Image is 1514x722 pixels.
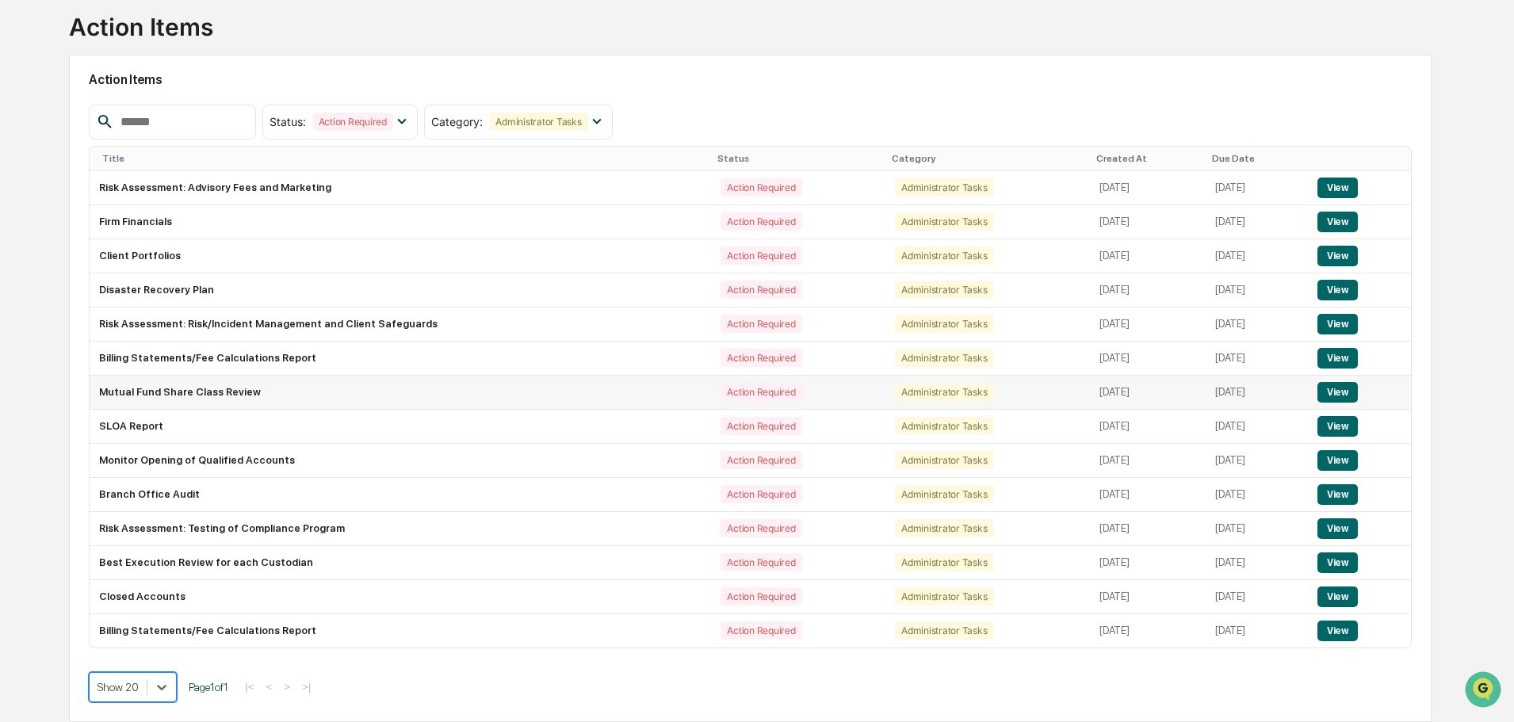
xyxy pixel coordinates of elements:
div: Status [717,153,879,164]
div: Action Required [721,451,801,469]
a: View [1317,488,1358,500]
td: [DATE] [1090,478,1206,512]
td: Disaster Recovery Plan [90,273,711,308]
div: Administrator Tasks [895,417,993,435]
button: Start new chat [270,227,289,246]
div: Administrator Tasks [895,246,993,265]
td: Monitor Opening of Qualified Accounts [90,444,711,478]
td: Risk Assessment: Advisory Fees and Marketing [90,171,711,205]
td: [DATE] [1090,410,1206,444]
div: Action Required [721,383,801,401]
div: Action Required [721,621,801,640]
div: Action Required [312,113,393,131]
iframe: Open customer support [1463,670,1506,712]
a: View [1317,284,1358,296]
h2: Action Items [89,72,1412,87]
td: Risk Assessment: Testing of Compliance Program [90,512,711,546]
span: Pylon [158,370,192,382]
a: View [1317,556,1358,568]
input: Clear [41,174,262,190]
span: Category : [431,115,483,128]
a: View [1317,625,1358,636]
div: Title [102,153,705,164]
td: [DATE] [1206,614,1308,648]
button: View [1317,348,1358,369]
div: Administrator Tasks [489,113,587,131]
a: 🖐️Preclearance [10,295,109,323]
a: 🗄️Attestations [109,295,203,323]
div: Action Required [721,246,801,265]
td: [DATE] [1090,205,1206,239]
a: View [1317,352,1358,364]
button: View [1317,178,1358,198]
div: Action Required [721,315,801,333]
div: Created At [1096,153,1199,164]
td: Mutual Fund Share Class Review [90,376,711,410]
a: 🔎Data Lookup [10,325,106,353]
span: Data Lookup [32,331,100,347]
a: View [1317,216,1358,227]
p: How can we help? [16,135,289,160]
a: View [1317,454,1358,466]
div: Action Required [721,417,801,435]
span: Status : [270,115,306,128]
div: We're available if you need us! [54,239,201,251]
a: View [1317,386,1358,398]
td: SLOA Report [90,410,711,444]
div: Due Date [1212,153,1302,164]
div: Administrator Tasks [895,553,993,571]
div: Category [892,153,1084,164]
a: View [1317,522,1358,534]
div: Administrator Tasks [895,349,993,367]
div: Administrator Tasks [895,315,993,333]
img: Greenboard [16,87,48,119]
div: Action Required [721,212,801,231]
button: View [1317,552,1358,573]
td: Risk Assessment: Risk/Incident Management and Client Safeguards [90,308,711,342]
button: View [1317,314,1358,334]
div: Administrator Tasks [895,281,993,299]
td: [DATE] [1206,376,1308,410]
button: |< [240,680,258,693]
div: Action Required [721,281,801,299]
button: View [1317,416,1358,437]
div: Administrator Tasks [895,383,993,401]
a: View [1317,181,1358,193]
button: > [279,680,295,693]
td: Firm Financials [90,205,711,239]
button: >| [297,680,315,693]
td: Billing Statements/Fee Calculations Report [90,614,711,648]
td: [DATE] [1090,512,1206,546]
button: View [1317,246,1358,266]
button: View [1317,280,1358,300]
td: Branch Office Audit [90,478,711,512]
a: View [1317,318,1358,330]
div: Administrator Tasks [895,485,993,503]
td: [DATE] [1206,444,1308,478]
button: View [1317,484,1358,505]
td: Client Portfolios [90,239,711,273]
button: View [1317,212,1358,232]
td: [DATE] [1206,342,1308,376]
div: Administrator Tasks [895,587,993,605]
div: Action Required [721,485,801,503]
td: [DATE] [1206,478,1308,512]
td: [DATE] [1090,239,1206,273]
div: Action Required [721,349,801,367]
td: [DATE] [1206,308,1308,342]
td: [DATE] [1206,239,1308,273]
button: View [1317,382,1358,403]
a: View [1317,590,1358,602]
td: Billing Statements/Fee Calculations Report [90,342,711,376]
td: [DATE] [1090,614,1206,648]
span: Attestations [131,301,197,317]
a: Powered byPylon [112,369,192,382]
td: [DATE] [1090,171,1206,205]
td: [DATE] [1090,342,1206,376]
a: View [1317,250,1358,262]
div: Action Required [721,553,801,571]
button: View [1317,518,1358,539]
button: < [262,680,277,693]
img: 1746055101610-c473b297-6a78-478c-a979-82029cc54cd1 [16,223,44,251]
